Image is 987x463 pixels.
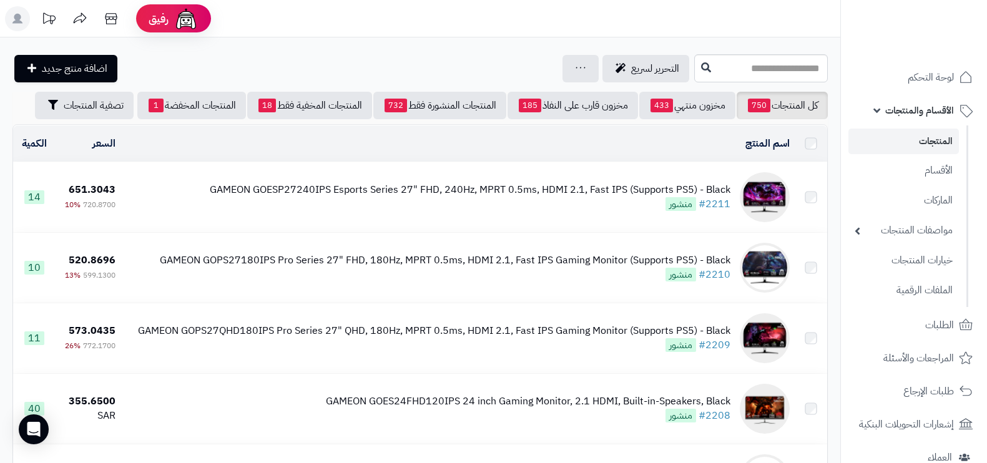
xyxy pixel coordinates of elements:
[373,92,506,119] a: المنتجات المنشورة فقط732
[83,199,115,210] span: 720.8700
[385,99,407,112] span: 732
[737,92,828,119] a: كل المنتجات750
[24,402,44,416] span: 40
[631,61,679,76] span: التحرير لسريع
[848,409,980,439] a: إشعارات التحويلات البنكية
[925,316,954,334] span: الطلبات
[699,338,730,353] a: #2209
[508,92,638,119] a: مخزون قارب على النفاذ185
[665,268,696,281] span: منشور
[65,270,81,281] span: 13%
[61,409,115,423] div: SAR
[859,416,954,433] span: إشعارات التحويلات البنكية
[745,136,790,151] a: اسم المنتج
[848,376,980,406] a: طلبات الإرجاع
[65,199,81,210] span: 10%
[740,243,790,293] img: GAMEON GOPS27180IPS Pro Series 27" FHD, 180Hz, MPRT 0.5ms, HDMI 2.1, Fast IPS Gaming Monitor (Sup...
[69,323,115,338] span: 573.0435
[602,55,689,82] a: التحرير لسريع
[908,69,954,86] span: لوحة التحكم
[639,92,735,119] a: مخزون منتهي433
[24,331,44,345] span: 11
[699,197,730,212] a: #2211
[24,190,44,204] span: 14
[61,394,115,409] div: 355.6500
[848,247,959,274] a: خيارات المنتجات
[33,6,64,34] a: تحديثات المنصة
[848,310,980,340] a: الطلبات
[848,217,959,244] a: مواصفات المنتجات
[258,99,276,112] span: 18
[69,253,115,268] span: 520.8696
[848,62,980,92] a: لوحة التحكم
[740,313,790,363] img: GAMEON GOPS27QHD180IPS Pro Series 27" QHD, 180Hz, MPRT 0.5ms, HDMI 2.1, Fast IPS Gaming Monitor (...
[64,98,124,113] span: تصفية المنتجات
[519,99,541,112] span: 185
[149,99,164,112] span: 1
[24,261,44,275] span: 10
[885,102,954,119] span: الأقسام والمنتجات
[848,187,959,214] a: الماركات
[848,277,959,304] a: الملفات الرقمية
[65,340,81,351] span: 26%
[665,197,696,211] span: منشور
[160,253,730,268] div: GAMEON GOPS27180IPS Pro Series 27" FHD, 180Hz, MPRT 0.5ms, HDMI 2.1, Fast IPS Gaming Monitor (Sup...
[210,183,730,197] div: GAMEON GOESP27240IPS Esports Series 27" FHD, 240Hz, MPRT 0.5ms, HDMI 2.1, Fast IPS (Supports PS5)...
[22,136,47,151] a: الكمية
[137,92,246,119] a: المنتجات المخفضة1
[247,92,372,119] a: المنتجات المخفية فقط18
[651,99,673,112] span: 433
[665,338,696,352] span: منشور
[699,408,730,423] a: #2208
[903,383,954,400] span: طلبات الإرجاع
[848,157,959,184] a: الأقسام
[149,11,169,26] span: رفيق
[902,9,975,36] img: logo-2.png
[174,6,199,31] img: ai-face.png
[740,384,790,434] img: GAMEON GOES24FHD120IPS 24 inch Gaming Monitor, 2.1 HDMI, Built-in-Speakers, Black
[326,394,730,409] div: GAMEON GOES24FHD120IPS 24 inch Gaming Monitor, 2.1 HDMI, Built-in-Speakers, Black
[35,92,134,119] button: تصفية المنتجات
[14,55,117,82] a: اضافة منتج جديد
[19,414,49,444] div: Open Intercom Messenger
[748,99,770,112] span: 750
[83,270,115,281] span: 599.1300
[138,324,730,338] div: GAMEON GOPS27QHD180IPS Pro Series 27" QHD, 180Hz, MPRT 0.5ms, HDMI 2.1, Fast IPS Gaming Monitor (...
[69,182,115,197] span: 651.3043
[848,343,980,373] a: المراجعات والأسئلة
[883,349,954,367] span: المراجعات والأسئلة
[740,172,790,222] img: GAMEON GOESP27240IPS Esports Series 27" FHD, 240Hz, MPRT 0.5ms, HDMI 2.1, Fast IPS (Supports PS5)...
[848,129,959,154] a: المنتجات
[42,61,107,76] span: اضافة منتج جديد
[699,267,730,282] a: #2210
[83,340,115,351] span: 772.1700
[92,136,115,151] a: السعر
[665,409,696,422] span: منشور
